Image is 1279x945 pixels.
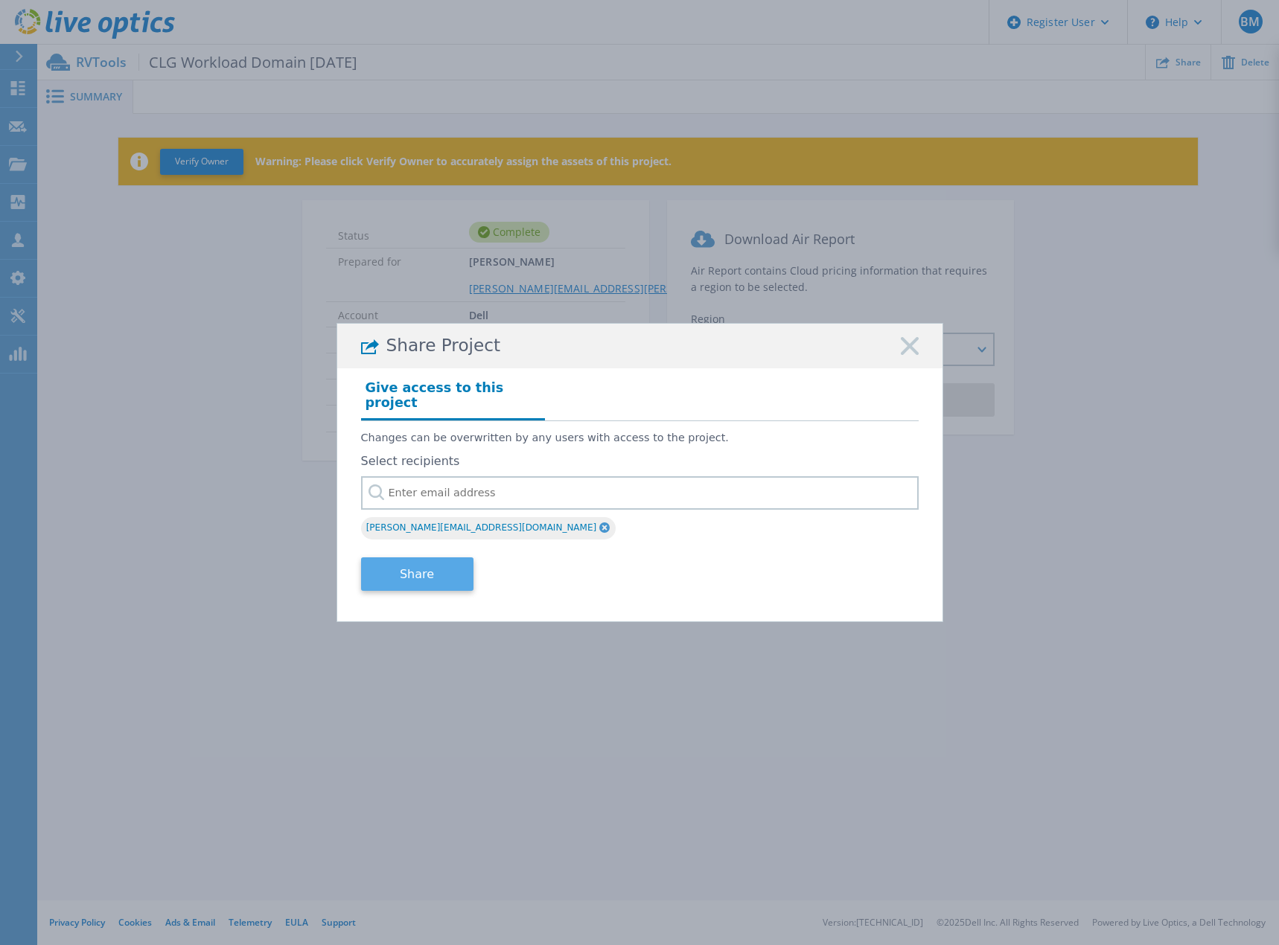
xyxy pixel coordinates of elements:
span: Share Project [386,336,501,356]
label: Select recipients [361,455,919,468]
h4: Give access to this project [361,376,545,420]
input: Enter email address [361,476,919,510]
button: Share [361,557,473,591]
div: [PERSON_NAME][EMAIL_ADDRESS][DOMAIN_NAME] [361,517,616,539]
p: Changes can be overwritten by any users with access to the project. [361,432,919,444]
